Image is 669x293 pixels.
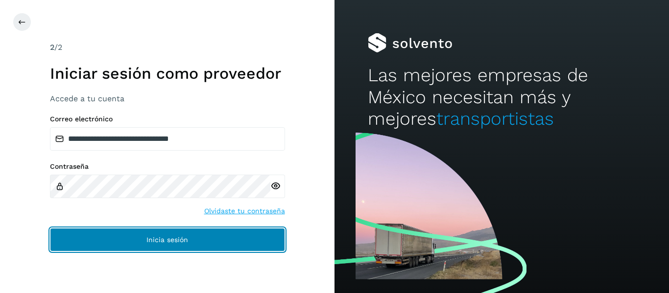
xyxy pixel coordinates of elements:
button: Inicia sesión [50,228,285,251]
h2: Las mejores empresas de México necesitan más y mejores [368,65,635,130]
span: 2 [50,43,54,52]
span: transportistas [436,108,554,129]
span: Inicia sesión [146,236,188,243]
a: Olvidaste tu contraseña [204,206,285,216]
label: Correo electrónico [50,115,285,123]
div: /2 [50,42,285,53]
h1: Iniciar sesión como proveedor [50,64,285,83]
label: Contraseña [50,162,285,171]
h3: Accede a tu cuenta [50,94,285,103]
